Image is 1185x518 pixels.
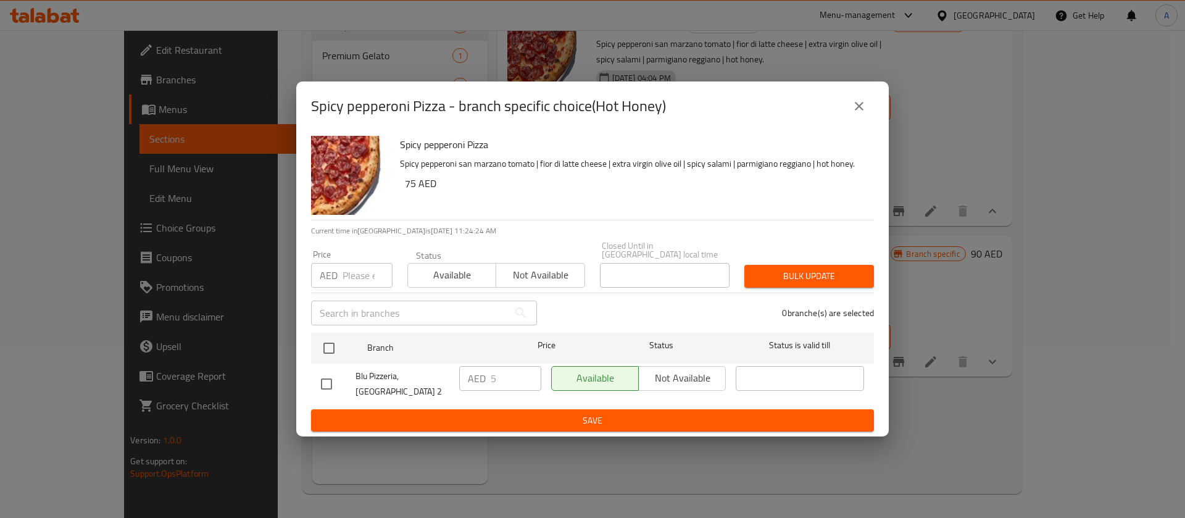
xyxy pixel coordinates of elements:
[355,369,449,399] span: Blu Pizzeria, [GEOGRAPHIC_DATA] 2
[754,269,864,284] span: Bulk update
[367,340,496,356] span: Branch
[311,301,509,325] input: Search in branches
[321,413,864,428] span: Save
[744,265,874,288] button: Bulk update
[501,266,580,284] span: Not available
[407,263,496,288] button: Available
[844,91,874,121] button: close
[311,96,666,116] h2: Spicy pepperoni Pizza - branch specific choice(Hot Honey)
[491,366,541,391] input: Please enter price
[400,136,864,153] h6: Spicy pepperoni Pizza
[597,338,726,353] span: Status
[311,136,390,215] img: Spicy pepperoni Pizza
[413,266,491,284] span: Available
[343,263,393,288] input: Please enter price
[782,307,874,319] p: 0 branche(s) are selected
[400,156,864,172] p: Spicy pepperoni san marzano tomato | fior di latte cheese | extra virgin olive oil | spicy salami...
[311,409,874,432] button: Save
[468,371,486,386] p: AED
[496,263,584,288] button: Not available
[505,338,588,353] span: Price
[311,225,874,236] p: Current time in [GEOGRAPHIC_DATA] is [DATE] 11:24:24 AM
[405,175,864,192] h6: 75 AED
[320,268,338,283] p: AED
[736,338,864,353] span: Status is valid till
